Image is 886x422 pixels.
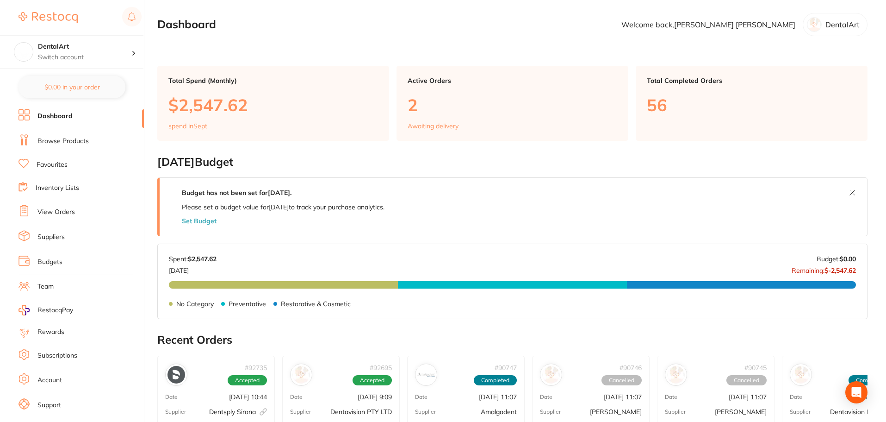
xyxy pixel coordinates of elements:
[37,306,73,315] span: RestocqPay
[37,328,64,337] a: Rewards
[157,18,216,31] h2: Dashboard
[840,255,856,263] strong: $0.00
[37,208,75,217] a: View Orders
[168,95,378,114] p: $2,547.62
[415,409,436,415] p: Supplier
[817,255,856,263] p: Budget:
[715,408,767,416] p: [PERSON_NAME]
[245,364,267,372] p: # 92735
[182,217,217,225] button: Set Budget
[744,364,767,372] p: # 90745
[157,66,389,141] a: Total Spend (Monthly)$2,547.62spend inSept
[290,394,303,400] p: Date
[19,76,125,98] button: $0.00 in your order
[353,375,392,385] span: Accepted
[845,381,867,403] div: Open Intercom Messenger
[408,122,458,130] p: Awaiting delivery
[540,409,561,415] p: Supplier
[37,401,61,410] a: Support
[636,66,867,141] a: Total Completed Orders56
[37,376,62,385] a: Account
[370,364,392,372] p: # 92695
[37,112,73,121] a: Dashboard
[188,255,217,263] strong: $2,547.62
[792,263,856,274] p: Remaining:
[14,43,33,61] img: DentalArt
[620,364,642,372] p: # 90746
[19,305,30,315] img: RestocqPay
[229,300,266,307] p: Preventative
[182,189,291,197] strong: Budget has not been set for [DATE] .
[167,366,185,384] img: Dentsply Sirona
[37,258,62,267] a: Budgets
[169,263,217,274] p: [DATE]
[481,408,517,416] p: Amalgadent
[330,408,392,416] p: Dentavision PTY LTD
[38,42,131,51] h4: DentalArt
[19,7,78,28] a: Restocq Logo
[542,366,560,384] img: Henry Schein Halas
[281,300,351,307] p: Restorative & Cosmetic
[408,77,617,84] p: Active Orders
[228,375,267,385] span: Accepted
[157,156,867,169] h2: [DATE] Budget
[590,408,642,416] p: [PERSON_NAME]
[290,409,311,415] p: Supplier
[417,366,435,384] img: Amalgadent
[397,66,628,141] a: Active Orders2Awaiting delivery
[647,95,856,114] p: 56
[37,351,77,360] a: Subscriptions
[157,334,867,346] h2: Recent Orders
[540,394,552,400] p: Date
[19,305,73,315] a: RestocqPay
[408,95,617,114] p: 2
[665,394,677,400] p: Date
[37,137,89,146] a: Browse Products
[229,393,267,401] p: [DATE] 10:44
[824,266,856,274] strong: $-2,547.62
[604,393,642,401] p: [DATE] 11:07
[37,160,68,170] a: Favourites
[415,394,428,400] p: Date
[165,409,186,415] p: Supplier
[621,20,795,29] p: Welcome back, [PERSON_NAME] [PERSON_NAME]
[665,409,686,415] p: Supplier
[182,203,384,211] p: Please set a budget value for [DATE] to track your purchase analytics.
[36,183,79,193] a: Inventory Lists
[168,122,207,130] p: spend in Sept
[726,375,767,385] span: Cancelled
[37,233,65,242] a: Suppliers
[176,300,214,307] p: No Category
[169,255,217,263] p: Spent:
[292,366,310,384] img: Dentavision PTY LTD
[790,394,802,400] p: Date
[790,409,811,415] p: Supplier
[38,53,131,62] p: Switch account
[474,375,517,385] span: Completed
[601,375,642,385] span: Cancelled
[165,394,178,400] p: Date
[479,393,517,401] p: [DATE] 11:07
[792,366,810,384] img: Dentavision PTY LTD
[168,77,378,84] p: Total Spend (Monthly)
[19,12,78,23] img: Restocq Logo
[37,282,54,291] a: Team
[729,393,767,401] p: [DATE] 11:07
[647,77,856,84] p: Total Completed Orders
[825,20,860,29] p: DentalArt
[495,364,517,372] p: # 90747
[358,393,392,401] p: [DATE] 9:09
[209,408,267,416] p: Dentsply Sirona
[667,366,685,384] img: Adam Dental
